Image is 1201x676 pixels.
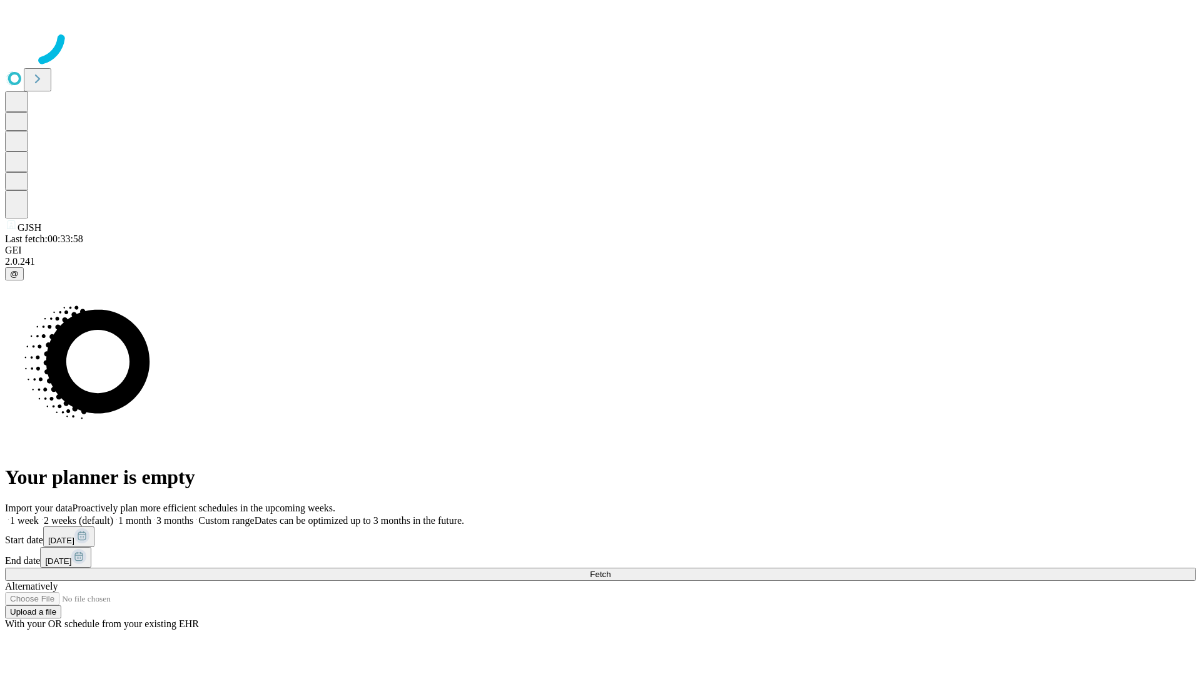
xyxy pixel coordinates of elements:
[5,233,83,244] span: Last fetch: 00:33:58
[118,515,151,526] span: 1 month
[255,515,464,526] span: Dates can be optimized up to 3 months in the future.
[73,503,335,513] span: Proactively plan more efficient schedules in the upcoming weeks.
[198,515,254,526] span: Custom range
[5,581,58,591] span: Alternatively
[5,245,1196,256] div: GEI
[10,515,39,526] span: 1 week
[5,503,73,513] span: Import your data
[5,267,24,280] button: @
[5,526,1196,547] div: Start date
[5,256,1196,267] div: 2.0.241
[44,515,113,526] span: 2 weeks (default)
[10,269,19,279] span: @
[48,536,74,545] span: [DATE]
[18,222,41,233] span: GJSH
[40,547,91,568] button: [DATE]
[45,556,71,566] span: [DATE]
[156,515,193,526] span: 3 months
[5,618,199,629] span: With your OR schedule from your existing EHR
[43,526,94,547] button: [DATE]
[590,570,611,579] span: Fetch
[5,547,1196,568] div: End date
[5,466,1196,489] h1: Your planner is empty
[5,605,61,618] button: Upload a file
[5,568,1196,581] button: Fetch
